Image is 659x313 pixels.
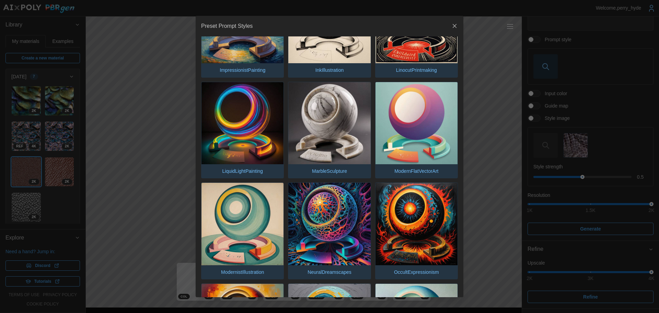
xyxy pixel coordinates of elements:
[288,82,371,179] button: MarbleSculpture.jpgMarbleSculpture
[375,82,458,179] button: ModernFlatVectorArt.jpgModernFlatVectorArt
[201,182,284,279] button: ModernistIllustration.jpgModernistIllustration
[288,82,370,164] img: MarbleSculpture.jpg
[201,82,284,179] button: LiquidLightPainting.jpgLiquidLightPainting
[288,183,370,265] img: NeuralDreamscapes.jpg
[219,164,266,178] p: LiquidLightPainting
[304,265,355,279] p: NeuralDreamscapes
[375,182,458,279] button: OccultExpressionism.jpgOccultExpressionism
[391,265,442,279] p: OccultExpressionism
[201,82,284,164] img: LiquidLightPainting.jpg
[391,164,442,178] p: ModernFlatVectorArt
[312,63,347,77] p: InkIllustration
[216,63,269,77] p: ImpressionistPainting
[393,63,440,77] p: LinocutPrintmaking
[309,164,350,178] p: MarbleSculpture
[375,82,458,164] img: ModernFlatVectorArt.jpg
[201,183,284,265] img: ModernistIllustration.jpg
[288,182,371,279] button: NeuralDreamscapes.jpgNeuralDreamscapes
[375,183,458,265] img: OccultExpressionism.jpg
[218,265,267,279] p: ModernistIllustration
[201,23,253,29] h2: Preset Prompt Styles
